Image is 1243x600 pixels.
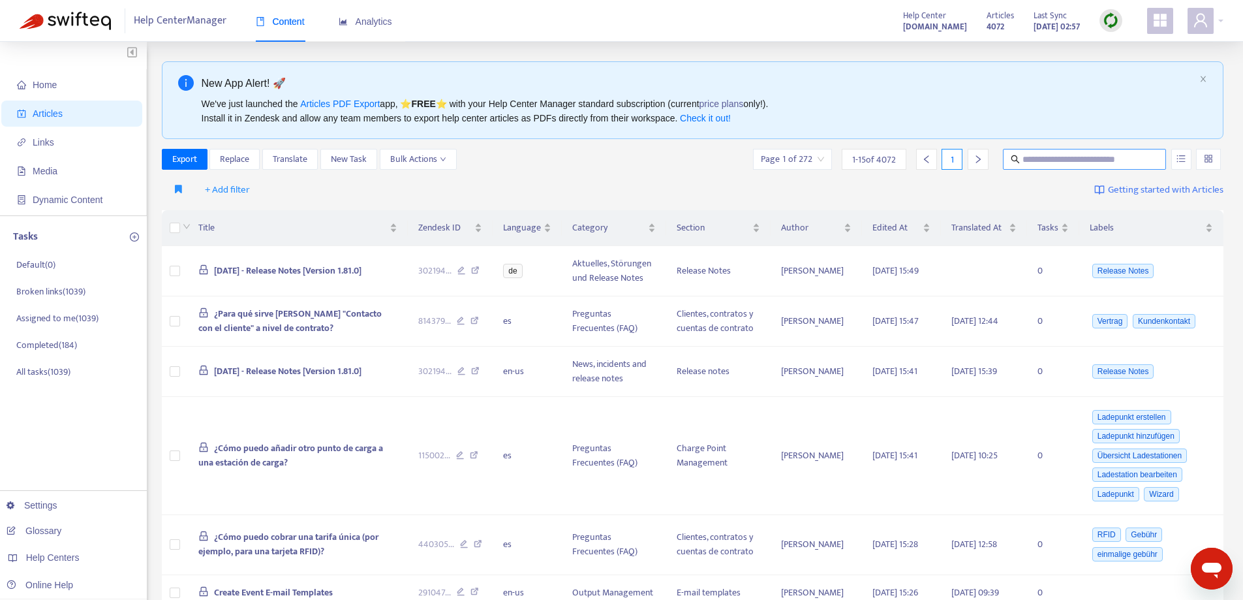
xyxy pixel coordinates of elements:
span: New Task [331,152,367,166]
span: [DATE] 15:49 [872,263,919,278]
span: [DATE] 15:26 [872,585,918,600]
td: [PERSON_NAME] [771,347,862,397]
span: Gebühr [1126,528,1162,542]
span: 814379 ... [418,314,451,328]
span: Vertrag [1092,314,1128,328]
td: 0 [1027,347,1079,397]
td: [PERSON_NAME] [771,296,862,347]
td: Preguntas Frecuentes (FAQ) [562,515,666,575]
th: Edited At [862,210,941,246]
span: Create Event E-mail Templates [214,585,333,600]
p: Assigned to me ( 1039 ) [16,311,99,325]
span: Articles [33,108,63,119]
span: area-chart [339,17,348,26]
span: down [440,156,446,163]
span: Getting started with Articles [1108,183,1223,198]
th: Zendesk ID [408,210,493,246]
span: link [17,138,26,147]
span: Analytics [339,16,392,27]
th: Category [562,210,666,246]
span: Tasks [1037,221,1058,235]
a: Check it out! [680,113,731,123]
span: Wizard [1144,487,1178,501]
a: price plans [699,99,744,109]
button: close [1199,75,1207,84]
p: All tasks ( 1039 ) [16,365,70,379]
p: Tasks [13,229,38,245]
span: left [922,155,931,164]
span: [DATE] 09:39 [951,585,999,600]
span: Ladestation bearbeiten [1092,467,1182,482]
span: lock [198,365,209,375]
span: RFID [1092,528,1121,542]
span: [DATE] 12:58 [951,537,997,552]
span: Media [33,166,57,176]
span: de [503,264,522,278]
span: plus-circle [130,232,139,242]
span: + Add filter [205,182,250,198]
th: Tasks [1027,210,1079,246]
span: Title [198,221,386,235]
span: Translated At [951,221,1006,235]
span: Kundenkontakt [1133,314,1195,328]
span: Labels [1090,221,1203,235]
a: Online Help [7,580,73,590]
b: FREE [411,99,435,109]
span: user [1193,12,1208,28]
span: Zendesk ID [418,221,472,235]
div: 1 [942,149,962,170]
span: container [17,195,26,204]
button: Export [162,149,207,170]
td: Preguntas Frecuentes (FAQ) [562,397,666,515]
span: info-circle [178,75,194,91]
strong: 4072 [987,20,1004,34]
span: einmalige gebühr [1092,547,1163,561]
a: Settings [7,500,57,511]
button: unordered-list [1171,149,1191,170]
div: New App Alert! 🚀 [202,75,1195,91]
td: Charge Point Management [666,397,771,515]
button: Bulk Actionsdown [380,149,457,170]
div: We've just launched the app, ⭐ ⭐️ with your Help Center Manager standard subscription (current on... [202,97,1195,125]
span: [DATE] 15:47 [872,313,919,328]
span: Articles [987,8,1014,23]
span: appstore [1152,12,1168,28]
span: file-image [17,166,26,176]
span: Release Notes [1092,364,1154,379]
strong: [DATE] 02:57 [1034,20,1080,34]
span: Release Notes [1092,264,1154,278]
span: account-book [17,109,26,118]
td: [PERSON_NAME] [771,397,862,515]
img: Swifteq [20,12,111,30]
span: Help Center [903,8,946,23]
td: es [493,296,562,347]
span: [DATE] - Release Notes [Version 1.81.0] [214,364,361,379]
p: Completed ( 184 ) [16,338,77,352]
span: search [1011,155,1020,164]
span: Content [256,16,305,27]
p: Broken links ( 1039 ) [16,285,85,298]
span: Ladepunkt hinzufügen [1092,429,1180,443]
span: Dynamic Content [33,195,102,205]
span: [DATE] 10:25 [951,448,998,463]
a: [DOMAIN_NAME] [903,19,967,34]
p: Default ( 0 ) [16,258,55,272]
span: Language [503,221,541,235]
td: en-us [493,347,562,397]
td: 0 [1027,397,1079,515]
span: Section [677,221,750,235]
td: es [493,397,562,515]
span: Help Centers [26,552,80,563]
span: Bulk Actions [390,152,446,166]
span: Übersicht Ladestationen [1092,449,1187,463]
span: [DATE] 15:41 [872,364,917,379]
span: unordered-list [1176,154,1186,163]
span: Edited At [872,221,920,235]
th: Title [188,210,407,246]
span: Translate [273,152,307,166]
span: Ladepunkt [1092,487,1139,501]
strong: [DOMAIN_NAME] [903,20,967,34]
td: Clientes, contratos y cuentas de contrato [666,296,771,347]
span: 302194 ... [418,264,452,278]
span: home [17,80,26,89]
